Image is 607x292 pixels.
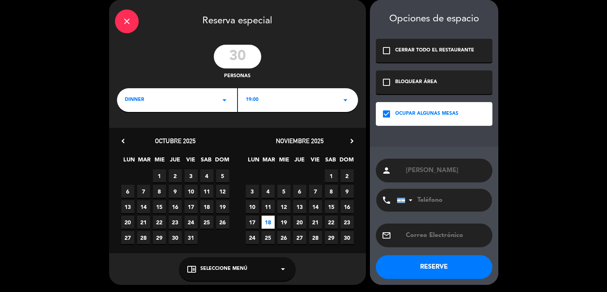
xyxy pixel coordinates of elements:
span: 15 [153,200,166,213]
span: 24 [185,216,198,229]
span: MAR [262,155,275,168]
span: 2 [341,169,354,182]
span: 14 [137,200,150,213]
button: RESERVE [376,255,492,279]
i: arrow_drop_down [278,264,288,274]
span: MAR [138,155,151,168]
span: 11 [200,185,213,198]
span: 12 [216,185,229,198]
span: 4 [262,185,275,198]
span: personas [224,72,251,80]
span: 19 [216,200,229,213]
span: JUE [293,155,306,168]
i: arrow_drop_down [220,95,229,105]
i: check_box [382,109,391,119]
span: 1 [325,169,338,182]
span: 4 [200,169,213,182]
span: 25 [200,216,213,229]
i: email [382,231,391,240]
div: Opciones de espacio [376,13,492,25]
span: 11 [262,200,275,213]
span: 1 [153,169,166,182]
span: noviembre 2025 [276,137,324,145]
span: SAB [200,155,213,168]
i: arrow_drop_down [341,95,350,105]
span: 8 [153,185,166,198]
span: 30 [341,231,354,244]
span: 13 [121,200,134,213]
span: octubre 2025 [155,137,196,145]
span: 29 [325,231,338,244]
span: 7 [137,185,150,198]
span: 28 [309,231,322,244]
span: 26 [277,231,290,244]
i: close [122,17,132,26]
i: chevron_left [119,137,127,145]
span: 22 [153,216,166,229]
span: SAB [324,155,337,168]
span: 17 [185,200,198,213]
span: 3 [185,169,198,182]
span: VIE [184,155,197,168]
span: DOM [215,155,228,168]
span: 13 [293,200,306,213]
span: 27 [293,231,306,244]
span: 26 [216,216,229,229]
span: 14 [309,200,322,213]
span: JUE [169,155,182,168]
span: 15 [325,200,338,213]
span: 7 [309,185,322,198]
span: 3 [246,185,259,198]
span: 22 [325,216,338,229]
span: 6 [121,185,134,198]
input: Correo Electrónico [405,230,486,241]
span: 9 [169,185,182,198]
i: chrome_reader_mode [187,264,196,274]
span: 19 [277,216,290,229]
i: person [382,166,391,175]
span: 10 [246,200,259,213]
input: 0 [214,45,261,68]
span: LUN [123,155,136,168]
span: 20 [293,216,306,229]
span: 18 [262,216,275,229]
span: LUN [247,155,260,168]
span: 12 [277,200,290,213]
span: 5 [216,169,229,182]
div: Argentina: +54 [397,189,415,211]
i: check_box_outline_blank [382,78,391,87]
span: Seleccione Menú [200,265,247,273]
span: 21 [309,216,322,229]
span: 2 [169,169,182,182]
span: 29 [153,231,166,244]
i: check_box_outline_blank [382,46,391,55]
span: 17 [246,216,259,229]
span: dinner [125,96,144,104]
span: VIE [309,155,322,168]
div: OCUPAR ALGUNAS MESAS [395,110,458,118]
span: 27 [121,231,134,244]
div: BLOQUEAR ÁREA [395,78,437,86]
span: 23 [341,216,354,229]
span: 8 [325,185,338,198]
span: 28 [137,231,150,244]
span: 10 [185,185,198,198]
span: MIE [278,155,291,168]
span: 9 [341,185,354,198]
span: 23 [169,216,182,229]
span: 21 [137,216,150,229]
span: 19:00 [246,96,258,104]
span: 6 [293,185,306,198]
input: Nombre [405,165,486,176]
div: CERRAR TODO EL RESTAURANTE [395,47,474,55]
i: phone [382,195,391,205]
span: 18 [200,200,213,213]
span: 30 [169,231,182,244]
span: 31 [185,231,198,244]
span: 16 [341,200,354,213]
span: MIE [153,155,166,168]
span: DOM [339,155,353,168]
span: 16 [169,200,182,213]
span: 24 [246,231,259,244]
input: Teléfono [397,189,484,212]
